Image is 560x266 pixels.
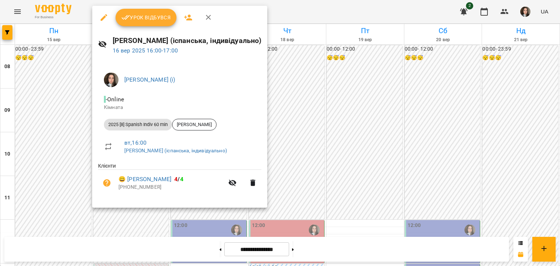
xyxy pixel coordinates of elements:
[104,73,118,87] img: 44d3d6facc12e0fb6bd7f330c78647dd.jfif
[124,76,175,83] a: [PERSON_NAME] (і)
[174,176,178,183] span: 4
[124,148,227,153] a: [PERSON_NAME] (іспанська, індивідуально)
[121,13,171,22] span: Урок відбувся
[174,176,183,183] b: /
[118,184,224,191] p: [PHONE_NUMBER]
[116,9,177,26] button: Урок відбувся
[113,35,262,46] h6: [PERSON_NAME] (іспанська, індивідуально)
[113,47,178,54] a: 16 вер 2025 16:00-17:00
[104,104,256,111] p: Кімната
[172,121,216,128] span: [PERSON_NAME]
[118,175,171,184] a: 😀 [PERSON_NAME]
[180,176,183,183] span: 4
[104,121,172,128] span: 2025 [8] Spanish Indiv 60 min
[98,174,116,192] button: Візит ще не сплачено. Додати оплату?
[124,139,147,146] a: вт , 16:00
[98,162,261,199] ul: Клієнти
[104,96,125,103] span: - Online
[172,119,217,130] div: [PERSON_NAME]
